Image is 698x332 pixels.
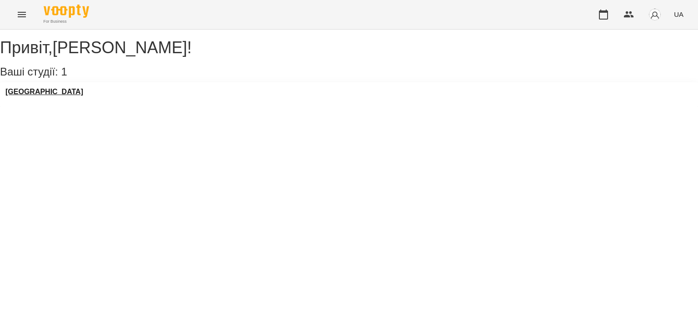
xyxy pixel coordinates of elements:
[61,65,67,78] span: 1
[670,6,687,23] button: UA
[44,19,89,25] span: For Business
[674,10,683,19] span: UA
[44,5,89,18] img: Voopty Logo
[11,4,33,25] button: Menu
[5,88,83,96] a: [GEOGRAPHIC_DATA]
[648,8,661,21] img: avatar_s.png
